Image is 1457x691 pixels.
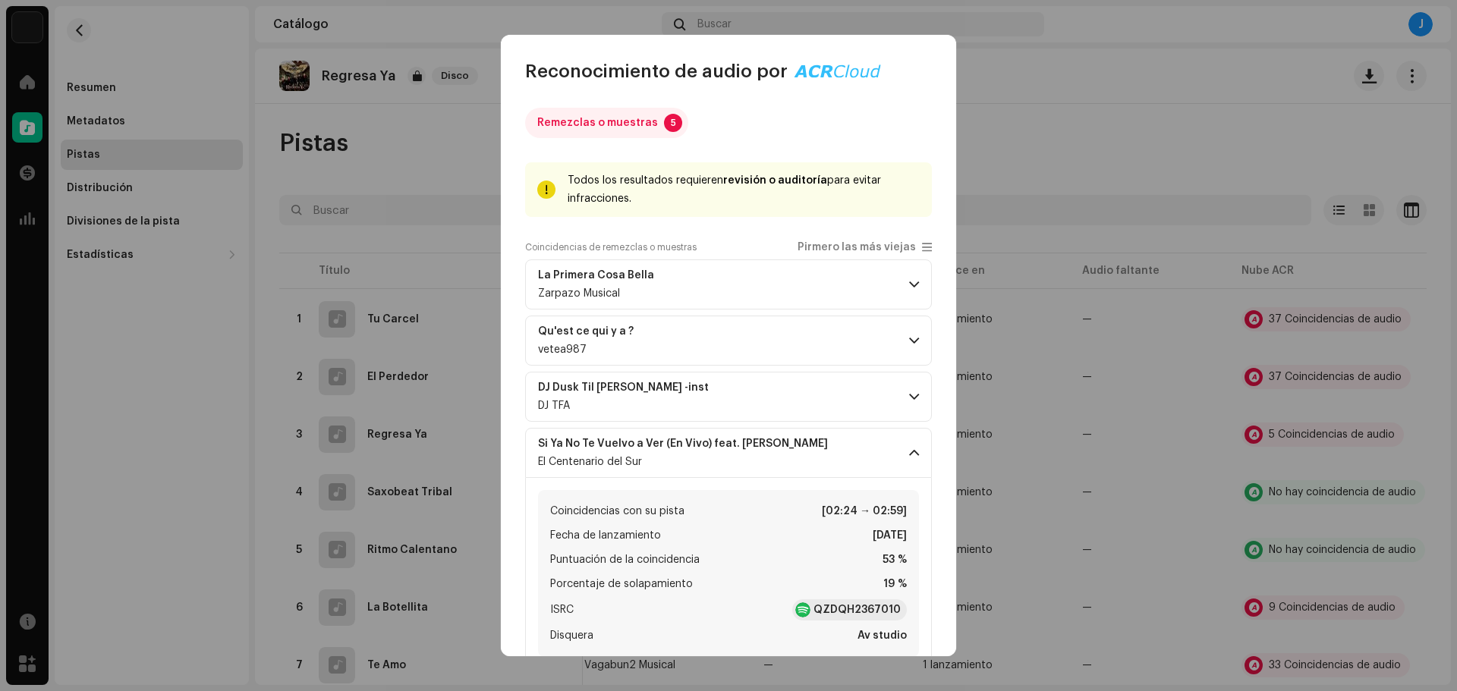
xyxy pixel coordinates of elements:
[538,288,620,299] span: Zarpazo Musical
[525,241,697,253] label: Coincidencias de remezclas o muestras
[813,602,901,617] strong: QZDQH2367010
[798,241,932,253] p-togglebutton: Pirmero las más viejas
[538,269,654,281] strong: La Primera Cosa Bella
[538,269,672,281] span: La Primera Cosa Bella
[538,400,570,411] span: DJ TFA
[723,175,827,186] strong: revisión o auditoría
[525,59,788,83] span: Reconocimiento de audio por
[538,382,709,394] strong: DJ Dusk Til [PERSON_NAME] -inst
[525,316,932,366] p-accordion-header: Qu'est ce qui y a ?vetea987
[822,502,907,520] strong: [02:24 → 02:59]
[538,382,727,394] span: DJ Dusk Til Dawn -inst
[883,551,907,569] strong: 53 %
[550,551,700,569] span: Puntuación de la coincidencia
[550,575,693,593] span: Porcentaje de solapamiento
[525,428,932,478] p-accordion-header: Si Ya No Te Vuelvo a Ver (En Vivo) feat. [PERSON_NAME]El Centenario del Sur
[550,601,574,619] span: ISRC
[538,325,652,338] span: Qu'est ce qui y a ?
[538,438,828,450] strong: Si Ya No Te Vuelvo a Ver (En Vivo) feat. [PERSON_NAME]
[538,344,587,355] span: vetea987
[664,114,682,132] p-badge: 5
[550,627,593,645] span: Disquera
[538,325,634,338] strong: Qu'est ce qui y a ?
[525,372,932,422] p-accordion-header: DJ Dusk Til [PERSON_NAME] -instDJ TFA
[873,526,907,545] strong: [DATE]
[538,457,642,467] span: El Centenario del Sur
[550,502,684,520] span: Coincidencias con su pista
[537,108,658,138] div: Remezclas o muestras
[525,259,932,309] p-accordion-header: La Primera Cosa BellaZarpazo Musical
[550,526,661,545] span: Fecha de lanzamiento
[883,575,907,593] strong: 19 %
[798,242,916,253] span: Pirmero las más viejas
[858,627,907,645] strong: Av studio
[568,171,920,208] div: Todos los resultados requieren para evitar infracciones.
[538,438,846,450] span: Si Ya No Te Vuelvo a Ver (En Vivo) feat. Alvaro Rios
